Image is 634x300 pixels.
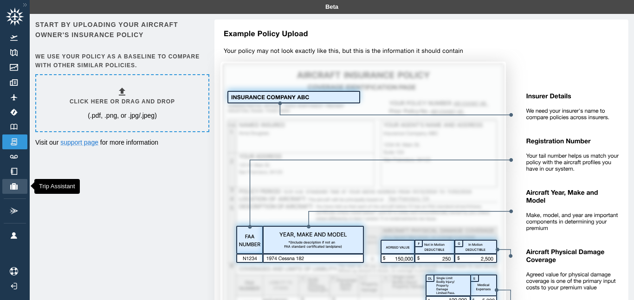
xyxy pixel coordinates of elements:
[88,111,157,120] p: (.pdf, .png, or .jpg/.jpeg)
[70,97,175,106] h6: Click here or drag and drop
[35,52,207,70] h6: We use your policy as a baseline to compare with other similar policies.
[60,139,98,146] a: support page
[35,19,207,40] h6: Start by uploading your aircraft owner's insurance policy
[35,138,207,147] p: Visit our for more information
